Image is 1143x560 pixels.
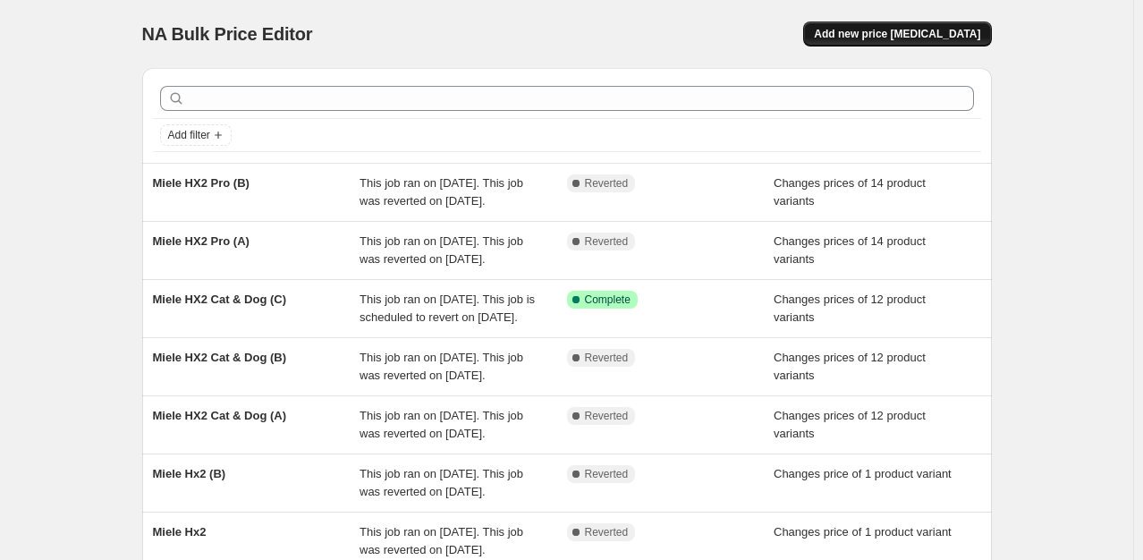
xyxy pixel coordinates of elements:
span: This job ran on [DATE]. This job was reverted on [DATE]. [360,525,523,556]
span: This job ran on [DATE]. This job was reverted on [DATE]. [360,234,523,266]
span: Changes prices of 12 product variants [774,293,926,324]
span: Reverted [585,234,629,249]
span: Changes prices of 12 product variants [774,409,926,440]
span: Add filter [168,128,210,142]
span: Reverted [585,351,629,365]
span: NA Bulk Price Editor [142,24,313,44]
span: This job ran on [DATE]. This job is scheduled to revert on [DATE]. [360,293,535,324]
span: Reverted [585,409,629,423]
span: Miele HX2 Cat & Dog (A) [153,409,287,422]
span: Reverted [585,467,629,481]
span: This job ran on [DATE]. This job was reverted on [DATE]. [360,176,523,208]
span: Miele HX2 Pro (B) [153,176,250,190]
span: Miele HX2 Cat & Dog (C) [153,293,287,306]
span: Complete [585,293,631,307]
button: Add filter [160,124,232,146]
span: Reverted [585,176,629,191]
button: Add new price [MEDICAL_DATA] [803,21,991,47]
span: Changes prices of 14 product variants [774,234,926,266]
span: This job ran on [DATE]. This job was reverted on [DATE]. [360,409,523,440]
span: Changes price of 1 product variant [774,525,952,539]
span: Miele HX2 Pro (A) [153,234,250,248]
span: Miele Hx2 (B) [153,467,226,480]
span: Miele Hx2 [153,525,207,539]
span: Changes prices of 12 product variants [774,351,926,382]
span: Reverted [585,525,629,539]
span: This job ran on [DATE]. This job was reverted on [DATE]. [360,351,523,382]
span: Miele HX2 Cat & Dog (B) [153,351,287,364]
span: Changes prices of 14 product variants [774,176,926,208]
span: Add new price [MEDICAL_DATA] [814,27,980,41]
span: Changes price of 1 product variant [774,467,952,480]
span: This job ran on [DATE]. This job was reverted on [DATE]. [360,467,523,498]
